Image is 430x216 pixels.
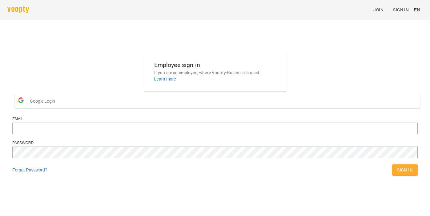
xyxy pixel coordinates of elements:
a: Sign In [391,4,411,15]
button: Sign In [392,164,418,175]
a: Learn more [154,77,176,81]
div: Email [12,116,418,122]
div: Password [12,140,418,146]
span: Join [373,6,384,14]
img: voopty.png [7,6,29,13]
span: Sign In [393,6,409,14]
a: Forgot Password? [12,167,47,172]
button: EN [411,4,423,15]
p: If you are an employee, where Voopty-Business is used. [154,70,276,76]
span: Sign In [397,166,413,174]
a: Join [371,4,391,15]
span: EN [414,6,420,13]
h6: Employee sign in [154,60,276,70]
span: Google Login [30,95,58,107]
button: Google Login [15,94,420,108]
button: Employee sign inIf you are an employee, where Voopty-Business is used.Learn more [149,55,281,87]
